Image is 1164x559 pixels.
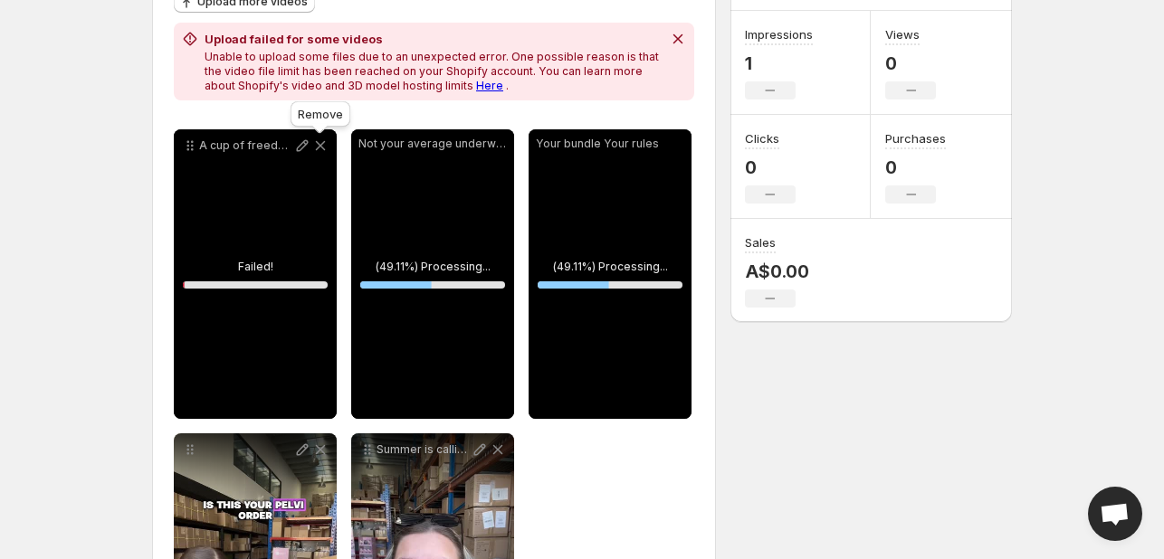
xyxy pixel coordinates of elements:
[885,25,920,43] h3: Views
[1088,487,1142,541] div: Open chat
[885,156,946,178] p: 0
[745,25,813,43] h3: Impressions
[745,156,796,178] p: 0
[745,52,813,74] p: 1
[665,26,691,52] button: Dismiss notification
[358,137,507,151] p: Not your average underwear Meet The Odd Bunch same Pelvi power same leakproof magic just not to o...
[377,442,471,457] p: Summer is calling Pelvi swimwear has your back and front
[476,79,503,92] a: Here
[745,129,779,147] h3: Clicks
[529,129,692,419] div: Your bundle Your rules(49.11%) Processing...49.11164518396565%
[885,52,936,74] p: 0
[205,50,662,93] p: Unable to upload some files due to an unexpected error. One possible reason is that the video fil...
[536,137,684,151] p: Your bundle Your rules
[885,129,946,147] h3: Purchases
[205,30,662,48] h2: Upload failed for some videos
[745,261,809,282] p: A$0.00
[174,129,337,419] div: A cup of freedom A cup for your flow Pelvi Cups 8 hours leak-free eco-friendly goodness PelviCup ...
[351,129,514,419] div: Not your average underwear Meet The Odd Bunch same Pelvi power same leakproof magic just not to o...
[745,233,776,251] h3: Sales
[199,138,293,153] p: A cup of freedom A cup for your flow Pelvi Cups 8 hours leak-free eco-friendly goodness PelviCup ...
